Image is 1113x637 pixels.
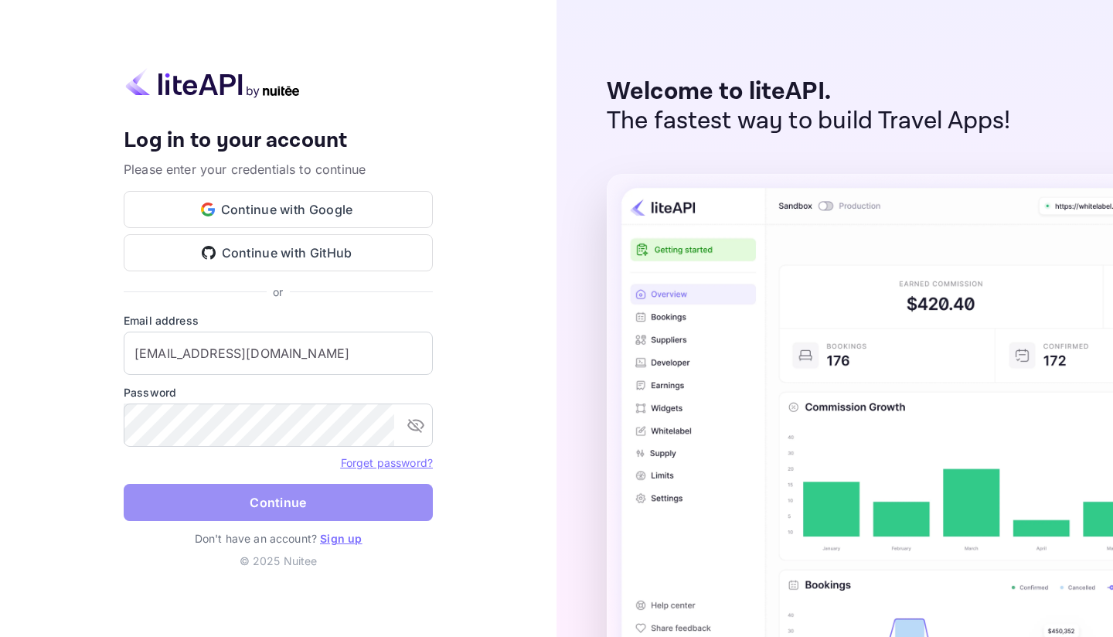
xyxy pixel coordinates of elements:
button: Continue [124,484,433,521]
a: Forget password? [341,455,433,470]
label: Password [124,384,433,400]
button: toggle password visibility [400,410,431,441]
label: Email address [124,312,433,329]
p: Please enter your credentials to continue [124,160,433,179]
img: liteapi [124,68,301,98]
a: Sign up [320,532,362,545]
input: Enter your email address [124,332,433,375]
p: The fastest way to build Travel Apps! [607,107,1011,136]
p: Don't have an account? [124,530,433,547]
button: Continue with GitHub [124,234,433,271]
p: or [273,284,283,300]
p: © 2025 Nuitee [124,553,433,569]
a: Forget password? [341,456,433,469]
button: Continue with Google [124,191,433,228]
h4: Log in to your account [124,128,433,155]
p: Welcome to liteAPI. [607,77,1011,107]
